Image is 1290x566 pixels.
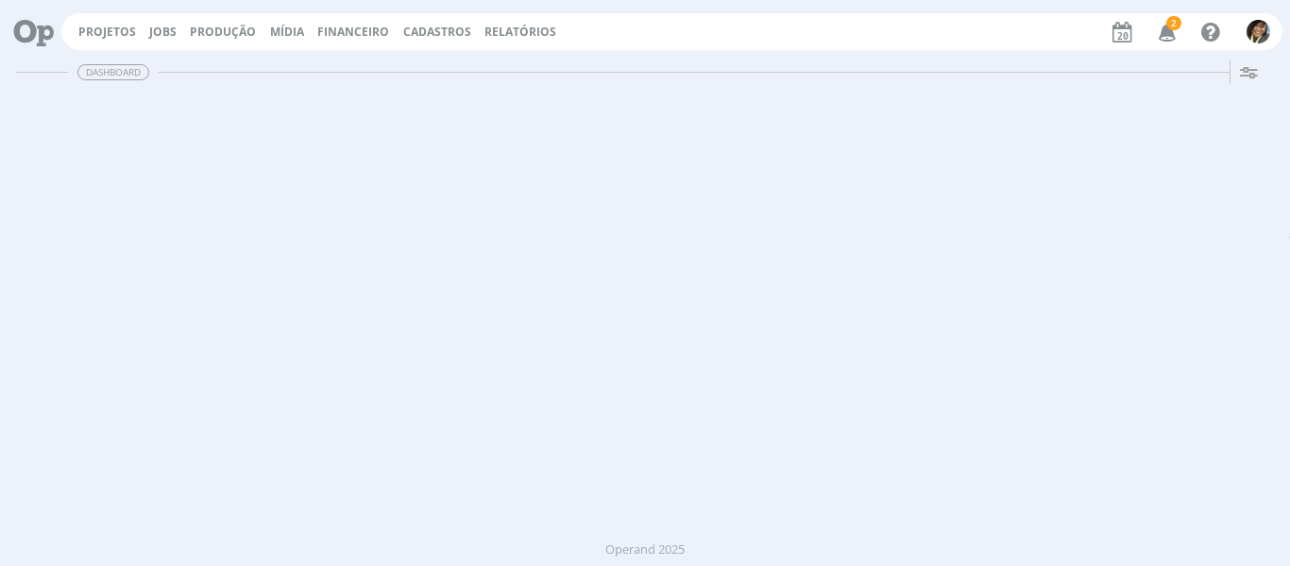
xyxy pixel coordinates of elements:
a: Financeiro [317,24,389,40]
button: Relatórios [479,25,562,40]
button: Cadastros [398,25,477,40]
button: Produção [184,25,262,40]
a: Relatórios [484,24,556,40]
span: Cadastros [403,24,471,40]
a: Jobs [149,24,177,40]
button: S [1246,15,1271,48]
button: Projetos [73,25,142,40]
a: Produção [190,24,256,40]
span: 2 [1166,16,1181,30]
a: Mídia [270,24,304,40]
button: 2 [1146,15,1185,49]
a: Projetos [78,24,136,40]
button: Mídia [264,25,310,40]
button: Financeiro [312,25,395,40]
button: Jobs [144,25,182,40]
img: S [1247,20,1270,43]
span: Dashboard [77,64,149,80]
